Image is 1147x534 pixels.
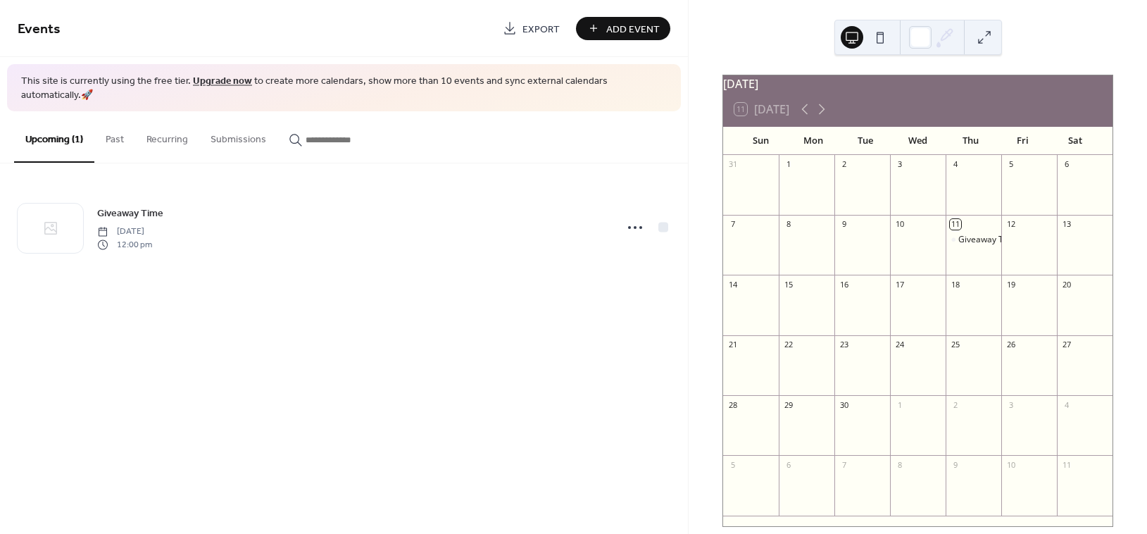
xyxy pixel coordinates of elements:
[1061,340,1072,350] div: 27
[787,127,839,155] div: Mon
[1005,219,1016,230] div: 12
[97,206,163,221] span: Giveaway Time
[944,127,996,155] div: Thu
[14,111,94,163] button: Upcoming (1)
[727,399,738,410] div: 28
[783,399,794,410] div: 29
[894,399,905,410] div: 1
[522,22,560,37] span: Export
[492,17,570,40] a: Export
[1061,459,1072,470] div: 11
[135,111,199,161] button: Recurring
[783,340,794,350] div: 22
[950,340,960,350] div: 25
[97,225,152,238] span: [DATE]
[950,219,960,230] div: 11
[892,127,944,155] div: Wed
[783,279,794,290] div: 15
[606,22,660,37] span: Add Event
[783,459,794,470] div: 6
[576,17,670,40] button: Add Event
[839,219,849,230] div: 9
[1061,159,1072,170] div: 6
[950,399,960,410] div: 2
[727,340,738,350] div: 21
[996,127,1048,155] div: Fri
[839,399,849,410] div: 30
[727,279,738,290] div: 14
[727,459,738,470] div: 5
[18,15,61,43] span: Events
[839,127,891,155] div: Tue
[97,205,163,221] a: Giveaway Time
[727,219,738,230] div: 7
[1061,399,1072,410] div: 4
[193,72,252,91] a: Upgrade now
[1061,279,1072,290] div: 20
[950,459,960,470] div: 9
[950,159,960,170] div: 4
[839,459,849,470] div: 7
[1005,340,1016,350] div: 26
[894,340,905,350] div: 24
[734,127,786,155] div: Sun
[97,238,152,251] span: 12:00 pm
[1005,399,1016,410] div: 3
[839,340,849,350] div: 23
[894,159,905,170] div: 3
[946,234,1001,246] div: Giveaway Time
[894,459,905,470] div: 8
[958,234,1018,246] div: Giveaway Time
[783,159,794,170] div: 1
[894,279,905,290] div: 17
[1061,219,1072,230] div: 13
[839,159,849,170] div: 2
[950,279,960,290] div: 18
[21,75,667,102] span: This site is currently using the free tier. to create more calendars, show more than 10 events an...
[783,219,794,230] div: 8
[727,159,738,170] div: 31
[894,219,905,230] div: 10
[839,279,849,290] div: 16
[1005,459,1016,470] div: 10
[1049,127,1101,155] div: Sat
[199,111,277,161] button: Submissions
[723,75,1112,92] div: [DATE]
[1005,159,1016,170] div: 5
[94,111,135,161] button: Past
[1005,279,1016,290] div: 19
